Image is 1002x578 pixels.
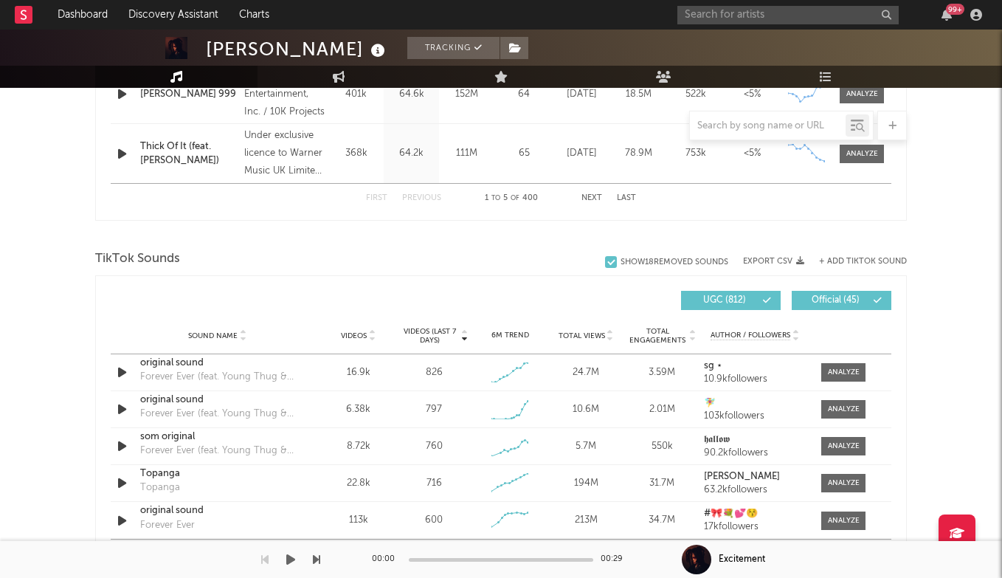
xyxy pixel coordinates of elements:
button: UGC(812) [681,291,781,310]
button: Previous [402,194,441,202]
div: 78.9M [614,146,663,161]
span: Total Engagements [628,327,688,345]
div: 10.9k followers [704,374,806,385]
div: 18.5M [614,87,663,102]
div: 22.8k [324,476,393,491]
div: 111M [443,146,491,161]
div: 6.38k [324,402,393,417]
div: 10.6M [552,402,621,417]
span: Videos (last 7 days) [400,327,460,345]
div: <5% [728,87,777,102]
div: 90.2k followers [704,448,806,458]
div: 753k [671,146,720,161]
a: original sound [140,356,294,371]
div: 63.2k followers [704,485,806,495]
div: <5% [728,146,777,161]
div: 368k [332,146,380,161]
span: of [511,195,519,202]
button: Next [581,194,602,202]
a: [PERSON_NAME] [704,472,806,482]
div: 826 [426,365,443,380]
div: 522k [671,87,720,102]
div: Forever Ever (feat. Young Thug & [PERSON_NAME]) [140,444,294,458]
div: Forever Ever (feat. Young Thug & [PERSON_NAME]) [140,370,294,385]
div: 31.7M [628,476,697,491]
div: 64.2k [387,146,435,161]
strong: sg ⋆ [704,361,722,371]
div: Under exclusive licence to Warner Music UK Limited. An Atlantic Records UK release, © 2024 Beerus... [244,127,325,180]
span: Videos [341,331,367,340]
button: Export CSV [743,257,804,266]
div: [PERSON_NAME] [206,37,389,61]
div: 213M [552,513,621,528]
a: sg ⋆ [704,361,806,371]
div: 2.01M [628,402,697,417]
div: 24.7M [552,365,621,380]
a: original sound [140,393,294,407]
button: Tracking [407,37,500,59]
div: Excitement [719,553,765,566]
button: + Add TikTok Sound [819,258,907,266]
span: Sound Name [188,331,238,340]
div: 65 [498,146,550,161]
a: #🎀💐💕😚 [704,509,806,519]
span: Author / Followers [711,331,790,340]
a: som original [140,430,294,444]
input: Search for artists [677,6,899,24]
div: 194M [552,476,621,491]
div: 113k [324,513,393,528]
div: 99 + [946,4,964,15]
div: 17k followers [704,522,806,532]
button: Official(45) [792,291,891,310]
div: 34.7M [628,513,697,528]
span: TikTok Sounds [95,250,180,268]
div: 5.7M [552,439,621,454]
a: 🧚‍♀️ [704,398,806,408]
div: 00:00 [372,551,401,568]
div: 401k [332,87,380,102]
div: Show 18 Removed Sounds [621,258,728,267]
div: 760 [426,439,443,454]
div: [DATE] [557,87,607,102]
button: First [366,194,387,202]
div: 64 [498,87,550,102]
span: UGC ( 812 ) [691,296,759,305]
div: Topanga [140,481,180,495]
div: © 2021 1400 Entertainment, Inc. / 10K Projects [244,68,325,121]
strong: #🎀💐💕😚 [704,509,758,518]
strong: 𝖍𝖆𝖑𝖑𝖔𝖜 [704,435,730,444]
a: [PERSON_NAME] 999 [140,87,237,102]
div: Forever Ever [140,518,195,533]
div: 103k followers [704,411,806,422]
strong: 🧚‍♀️ [704,398,716,407]
button: + Add TikTok Sound [804,258,907,266]
a: 𝖍𝖆𝖑𝖑𝖔𝖜 [704,435,806,445]
div: 797 [426,402,442,417]
div: 8.72k [324,439,393,454]
div: 00:29 [601,551,630,568]
div: 600 [425,513,443,528]
div: 1 5 400 [471,190,552,207]
div: [DATE] [557,146,607,161]
a: original sound [140,503,294,518]
div: Forever Ever (feat. Young Thug & [PERSON_NAME]) [140,407,294,422]
span: Official ( 45 ) [801,296,869,305]
a: Thick Of It (feat. [PERSON_NAME]) [140,140,237,168]
div: 16.9k [324,365,393,380]
a: Topanga [140,467,294,481]
div: 550k [628,439,697,454]
span: Total Views [559,331,605,340]
div: 64.6k [387,87,435,102]
input: Search by song name or URL [690,120,846,132]
div: 3.59M [628,365,697,380]
div: 716 [426,476,442,491]
div: 152M [443,87,491,102]
div: 6M Trend [476,330,545,341]
span: to [491,195,500,202]
button: 99+ [941,9,952,21]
